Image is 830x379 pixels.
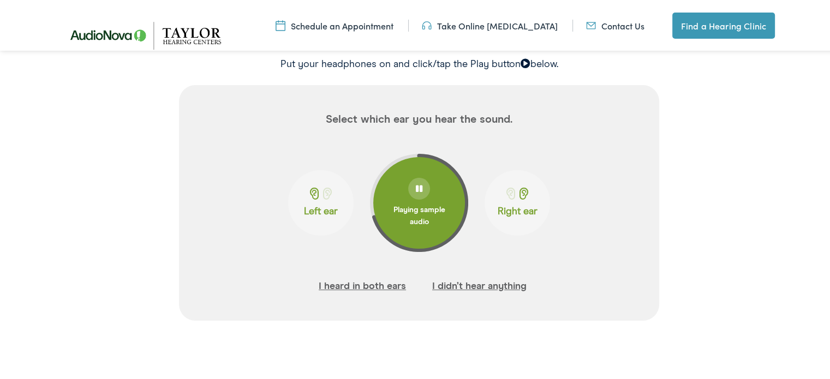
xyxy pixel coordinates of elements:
[276,18,393,30] a: Schedule an Appointment
[179,83,659,152] p: Select which ear you hear the sound.
[291,204,350,216] p: Left ear
[8,56,830,70] p: Put your headphones on and click/tap the Play button below.
[432,276,527,293] button: I didn’t hear anything
[392,198,446,226] div: Playing sample audio
[288,169,354,234] button: Left ear
[422,18,558,30] a: Take Online [MEDICAL_DATA]
[373,155,465,247] button: Playing sample audio
[586,18,596,30] img: utility icon
[485,169,550,234] button: Right ear
[586,18,644,30] a: Contact Us
[422,18,432,30] img: utility icon
[276,18,285,30] img: utility icon
[672,11,775,37] a: Find a Hearing Clinic
[319,276,406,293] button: I heard in both ears
[488,204,547,216] p: Right ear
